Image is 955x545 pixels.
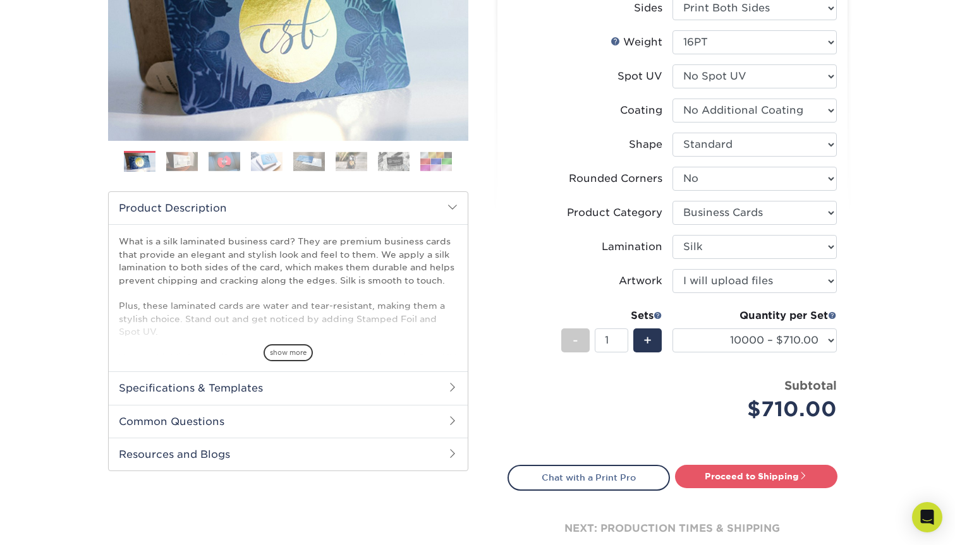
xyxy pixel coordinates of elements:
[611,35,662,50] div: Weight
[634,1,662,16] div: Sides
[264,344,313,361] span: show more
[124,147,155,178] img: Business Cards 01
[567,205,662,220] div: Product Category
[573,331,578,350] span: -
[109,192,468,224] h2: Product Description
[166,152,198,171] img: Business Cards 02
[293,152,325,171] img: Business Cards 05
[561,308,662,323] div: Sets
[109,405,468,438] h2: Common Questions
[784,378,837,392] strong: Subtotal
[336,152,367,171] img: Business Cards 06
[672,308,837,323] div: Quantity per Set
[912,502,942,532] div: Open Intercom Messenger
[617,69,662,84] div: Spot UV
[209,152,240,171] img: Business Cards 03
[643,331,652,350] span: +
[619,273,662,289] div: Artwork
[629,137,662,152] div: Shape
[109,438,468,470] h2: Resources and Blogs
[675,465,837,488] a: Proceed to Shipping
[420,152,452,171] img: Business Cards 08
[251,152,283,171] img: Business Cards 04
[569,171,662,186] div: Rounded Corners
[378,152,410,171] img: Business Cards 07
[119,235,458,441] p: What is a silk laminated business card? They are premium business cards that provide an elegant a...
[602,239,662,255] div: Lamination
[508,465,670,490] a: Chat with a Print Pro
[682,394,837,424] div: $710.00
[620,103,662,118] div: Coating
[109,371,468,404] h2: Specifications & Templates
